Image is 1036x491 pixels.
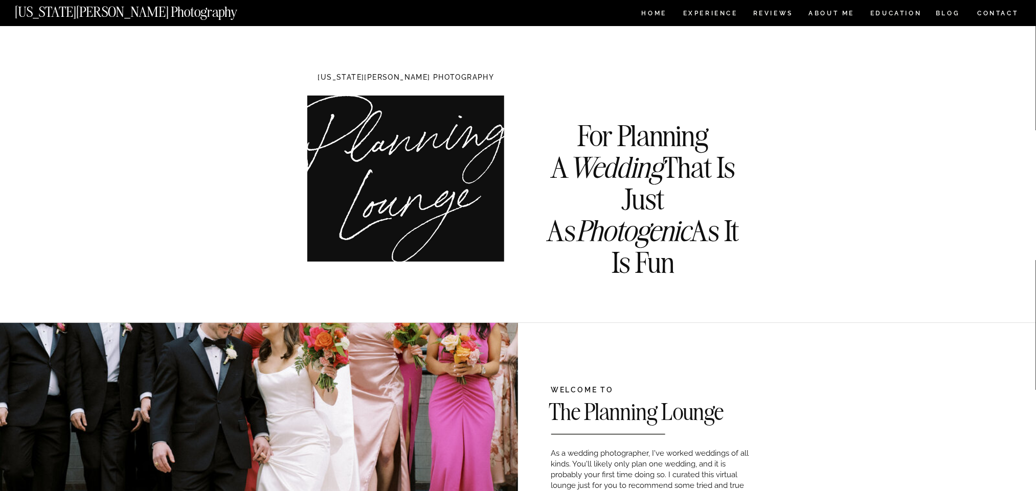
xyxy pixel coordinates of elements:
a: EDUCATION [869,10,923,19]
a: ABOUT ME [808,10,855,19]
h3: For Planning A That Is Just As As It Is Fun [536,120,750,237]
h2: The Planning Lounge [549,400,819,428]
h1: Planning Lounge [297,109,523,224]
a: [US_STATE][PERSON_NAME] Photography [15,5,272,14]
i: Photogenic [576,213,691,249]
a: Experience [683,10,737,19]
h2: WELCOME TO [551,386,748,395]
a: HOME [640,10,669,19]
h1: [US_STATE][PERSON_NAME] PHOTOGRAPHY [301,74,511,83]
i: Wedding [569,149,663,185]
a: CONTACT [977,8,1019,19]
a: BLOG [936,10,960,19]
a: REVIEWS [753,10,792,19]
